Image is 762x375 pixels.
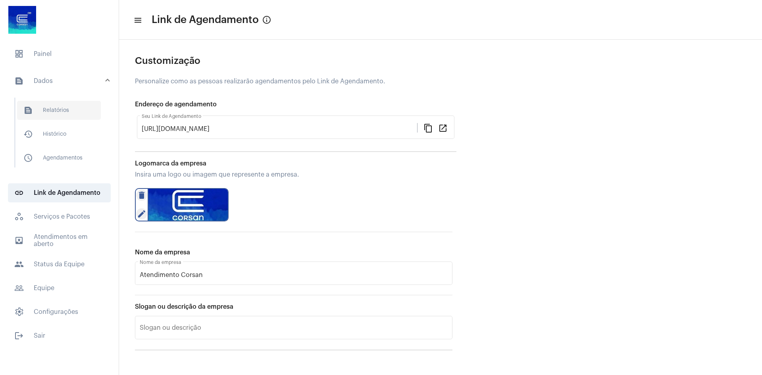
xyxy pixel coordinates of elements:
[14,283,24,293] mat-icon: sidenav icon
[133,15,141,25] mat-icon: sidenav icon
[135,171,452,178] div: Insira uma logo ou imagem que represente a empresa.
[17,101,101,120] span: Relatórios
[5,68,119,94] mat-expansion-panel-header: sidenav iconDados
[14,76,24,86] mat-icon: sidenav icon
[135,56,456,66] div: Customização
[438,123,448,133] mat-icon: open_in_new
[423,123,433,133] mat-icon: content_copy
[23,153,33,163] mat-icon: sidenav icon
[8,183,111,202] span: Link de Agendamento
[152,13,259,26] span: Link de Agendamento
[259,12,275,28] button: Info
[23,106,33,115] mat-icon: sidenav icon
[8,44,111,63] span: Painel
[8,326,111,345] span: Sair
[14,260,24,269] mat-icon: sidenav icon
[14,331,24,340] mat-icon: sidenav icon
[14,49,24,59] span: sidenav icon
[14,307,24,317] span: sidenav icon
[8,302,111,321] span: Configurações
[14,188,24,198] mat-icon: sidenav icon
[14,212,24,221] span: sidenav icon
[6,4,38,36] img: d4669ae0-8c07-2337-4f67-34b0df7f5ae4.jpeg
[17,148,101,167] span: Agendamentos
[17,125,101,144] span: Histórico
[135,160,452,167] div: Logomarca da empresa
[136,208,147,219] mat-icon: edit
[135,101,456,108] div: Endereço de agendamento
[8,207,111,226] span: Serviços e Pacotes
[23,129,33,139] mat-icon: sidenav icon
[14,76,106,86] mat-panel-title: Dados
[8,255,111,274] span: Status da Equipe
[262,15,271,25] mat-icon: Info
[5,94,119,179] div: sidenav iconDados
[8,231,111,250] span: Atendimentos em aberto
[14,236,24,245] mat-icon: sidenav icon
[135,303,452,310] div: Slogan ou descrição da empresa
[135,249,452,256] div: Nome da empresa
[148,188,229,221] img: d4669ae0-8c07-2337-4f67-34b0df7f5ae4.jpeg
[135,78,456,85] div: Personalize como as pessoas realizarão agendamentos pelo Link de Agendamento.
[8,279,111,298] span: Equipe
[142,125,417,133] input: Link
[136,190,147,201] mat-icon: delete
